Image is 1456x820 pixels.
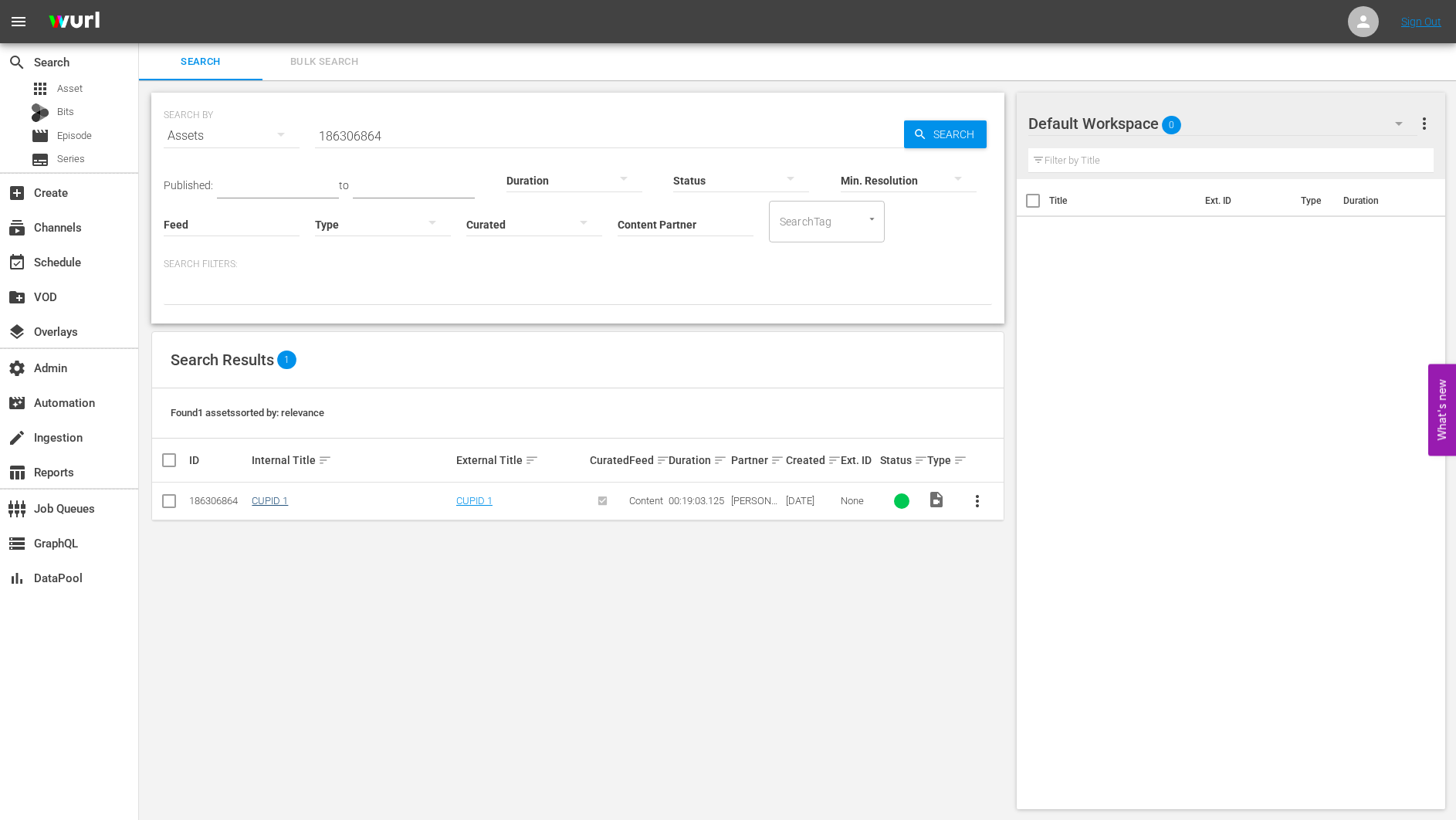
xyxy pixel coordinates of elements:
[731,451,781,469] div: Partner
[968,492,987,510] span: more_vert
[57,128,92,144] span: Episode
[8,500,26,518] span: Job Queues
[31,151,49,169] span: Series
[914,453,928,467] span: sort
[8,253,26,272] span: Schedule
[148,53,253,71] span: Search
[164,258,992,271] p: Search Filters:
[731,495,777,530] span: [PERSON_NAME] - External
[8,463,26,482] span: Reports
[669,451,726,469] div: Duration
[1049,179,1196,222] th: Title
[953,453,967,467] span: sort
[828,453,841,467] span: sort
[1428,364,1456,456] button: Open Feedback Widget
[880,451,923,469] div: Status
[713,453,727,467] span: sort
[629,495,663,507] span: Content
[171,407,324,418] span: Found 1 assets sorted by: relevance
[8,323,26,341] span: Overlays
[8,534,26,553] span: GraphQL
[171,351,274,369] span: Search Results
[31,127,49,145] span: Episode
[525,453,539,467] span: sort
[1292,179,1334,222] th: Type
[1162,109,1181,141] span: 0
[164,179,213,191] span: Published:
[9,12,28,31] span: menu
[8,359,26,378] span: Admin
[1401,15,1441,28] a: Sign Out
[8,394,26,412] span: Automation
[252,495,288,507] a: CUPID 1
[1028,102,1417,145] div: Default Workspace
[8,219,26,237] span: Channels
[456,495,493,507] a: CUPID 1
[31,80,49,98] span: Asset
[277,351,296,369] span: 1
[841,454,875,466] div: Ext. ID
[669,495,726,507] div: 00:19:03.125
[339,179,349,191] span: to
[927,451,954,469] div: Type
[252,451,452,469] div: Internal Title
[456,451,585,469] div: External Title
[629,451,664,469] div: Feed
[865,212,879,226] button: Open
[1334,179,1427,222] th: Duration
[786,495,836,507] div: [DATE]
[8,184,26,202] span: Create
[164,114,300,158] div: Assets
[8,569,26,588] span: DataPool
[31,103,49,122] div: Bits
[272,53,377,71] span: Bulk Search
[37,4,111,40] img: ans4CAIJ8jUAAAAAAAAAAAAAAAAAAAAAAAAgQb4GAAAAAAAAAAAAAAAAAAAAAAAAJMjXAAAAAAAAAAAAAAAAAAAAAAAAgAT5G...
[786,451,836,469] div: Created
[1415,105,1434,142] button: more_vert
[318,453,332,467] span: sort
[8,288,26,307] span: VOD
[841,495,875,507] div: None
[904,120,987,148] button: Search
[189,454,247,466] div: ID
[656,453,670,467] span: sort
[189,495,247,507] div: 186306864
[770,453,784,467] span: sort
[927,490,946,509] span: Video
[57,151,85,167] span: Series
[1196,179,1292,222] th: Ext. ID
[57,81,83,97] span: Asset
[8,429,26,447] span: Ingestion
[57,104,74,120] span: Bits
[8,53,26,72] span: Search
[927,120,987,148] span: Search
[959,483,996,520] button: more_vert
[1415,114,1434,133] span: more_vert
[590,454,625,466] div: Curated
